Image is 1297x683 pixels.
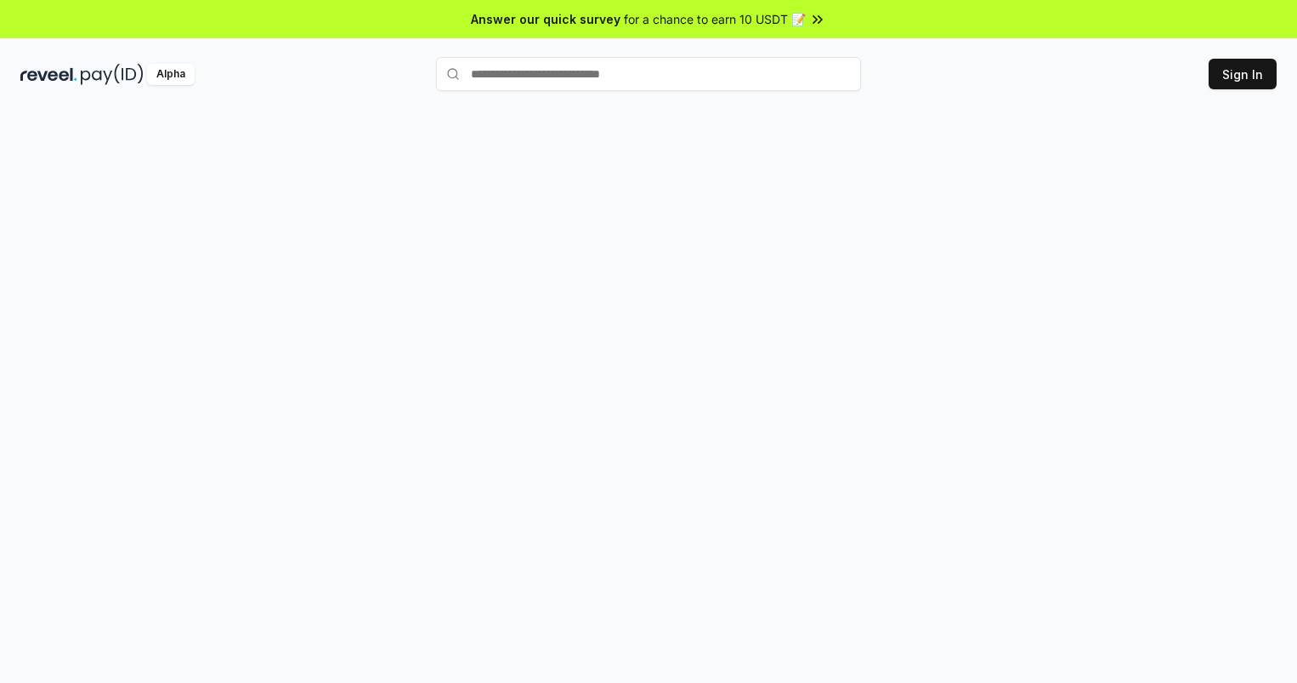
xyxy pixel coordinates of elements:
button: Sign In [1209,59,1277,89]
span: Answer our quick survey [471,10,620,28]
img: pay_id [81,64,144,85]
span: for a chance to earn 10 USDT 📝 [624,10,806,28]
div: Alpha [147,64,195,85]
img: reveel_dark [20,64,77,85]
